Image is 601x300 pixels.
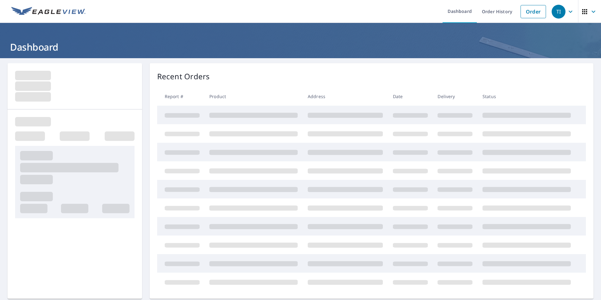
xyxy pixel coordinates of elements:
th: Status [477,87,576,106]
th: Report # [157,87,205,106]
img: EV Logo [11,7,85,16]
th: Product [204,87,303,106]
th: Address [303,87,388,106]
h1: Dashboard [8,41,593,53]
div: TI [552,5,565,19]
p: Recent Orders [157,71,210,82]
th: Date [388,87,433,106]
a: Order [521,5,546,18]
th: Delivery [433,87,477,106]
